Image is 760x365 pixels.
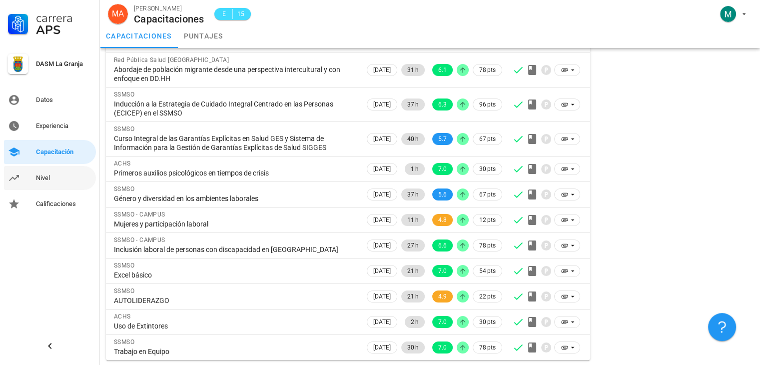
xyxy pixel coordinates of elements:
span: 21 h [407,290,419,302]
div: DASM La Granja [36,60,92,68]
div: Datos [36,96,92,104]
span: 37 h [407,98,419,110]
span: SSMSO [114,185,134,192]
span: SSMSO - CAMPUS [114,211,165,218]
span: SSMSO [114,338,134,345]
a: Experiencia [4,114,96,138]
span: [DATE] [373,214,391,225]
div: avatar [108,4,128,24]
span: 21 h [407,265,419,277]
span: 11 h [407,214,419,226]
div: Capacitación [36,148,92,156]
span: 7.0 [438,265,447,277]
span: 7.0 [438,341,447,353]
span: 2 h [411,316,419,328]
span: 12 pts [479,215,496,225]
span: [DATE] [373,133,391,144]
div: Inducción a la Estrategia de Cuidado Integral Centrado en las Personas (ECICEP) en el SSMSO [114,99,357,117]
span: 5.7 [438,133,447,145]
span: SSMSO [114,262,134,269]
span: 7.0 [438,163,447,175]
div: Trabajo en Equipo [114,347,357,356]
span: [DATE] [373,265,391,276]
span: 30 pts [479,164,496,174]
span: 54 pts [479,266,496,276]
span: [DATE] [373,316,391,327]
span: 30 pts [479,317,496,327]
a: Capacitación [4,140,96,164]
span: 27 h [407,239,419,251]
span: 78 pts [479,342,496,352]
span: [DATE] [373,291,391,302]
div: Excel básico [114,270,357,279]
div: Nivel [36,174,92,182]
div: Abordaje de población migrante desde una perspectiva intercultural y con enfoque en DD.HH [114,65,357,83]
span: [DATE] [373,342,391,353]
span: 40 h [407,133,419,145]
div: Curso Integral de las Garantías Explícitas en Salud GES y Sistema de Información para la Gestión ... [114,134,357,152]
div: Inclusión laboral de personas con discapacidad en [GEOGRAPHIC_DATA] [114,245,357,254]
span: SSMSO [114,91,134,98]
div: Capacitaciones [134,13,204,24]
span: 7.0 [438,316,447,328]
span: 30 h [407,341,419,353]
span: 78 pts [479,65,496,75]
span: 4.9 [438,290,447,302]
div: Calificaciones [36,200,92,208]
div: AUTOLIDERAZGO [114,296,357,305]
a: capacitaciones [100,24,178,48]
span: [DATE] [373,99,391,110]
a: Nivel [4,166,96,190]
div: Carrera [36,12,92,24]
span: 37 h [407,188,419,200]
span: 5.6 [438,188,447,200]
span: 15 [237,9,245,19]
span: 67 pts [479,189,496,199]
span: [DATE] [373,240,391,251]
div: APS [36,24,92,36]
div: Mujeres y participación laboral [114,219,357,228]
a: Datos [4,88,96,112]
span: Red Pública Salud [GEOGRAPHIC_DATA] [114,56,229,63]
span: E [220,9,228,19]
span: 67 pts [479,134,496,144]
span: 4.8 [438,214,447,226]
span: SSMSO [114,125,134,132]
div: Género y diversidad en los ambientes laborales [114,194,357,203]
span: MA [112,4,124,24]
span: SSMSO - CAMPUS [114,236,165,243]
span: 78 pts [479,240,496,250]
a: puntajes [178,24,229,48]
span: [DATE] [373,189,391,200]
span: ACHS [114,160,131,167]
span: 96 pts [479,99,496,109]
span: [DATE] [373,163,391,174]
span: 6.3 [438,98,447,110]
span: [DATE] [373,64,391,75]
span: 1 h [411,163,419,175]
div: Primeros auxilios psicológicos en tiempos de crisis [114,168,357,177]
span: 6.1 [438,64,447,76]
span: ACHS [114,313,131,320]
span: 6.6 [438,239,447,251]
div: Uso de Extintores [114,321,357,330]
span: SSMSO [114,287,134,294]
span: 22 pts [479,291,496,301]
a: Calificaciones [4,192,96,216]
div: avatar [720,6,736,22]
span: 31 h [407,64,419,76]
div: Experiencia [36,122,92,130]
div: [PERSON_NAME] [134,3,204,13]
